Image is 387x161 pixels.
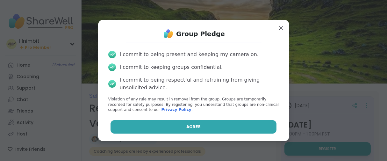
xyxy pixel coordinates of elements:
[120,63,223,71] div: I commit to keeping groups confidential.
[161,107,191,112] a: Privacy Policy
[186,124,201,130] span: Agree
[120,76,279,91] div: I commit to being respectful and refraining from giving unsolicited advice.
[108,97,279,113] p: Violation of any rule may result in removal from the group. Groups are temporarily recorded for s...
[111,120,276,134] button: Agree
[176,29,225,38] h1: Group Pledge
[120,51,259,58] div: I commit to being present and keeping my camera on.
[162,27,175,40] img: ShareWell Logo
